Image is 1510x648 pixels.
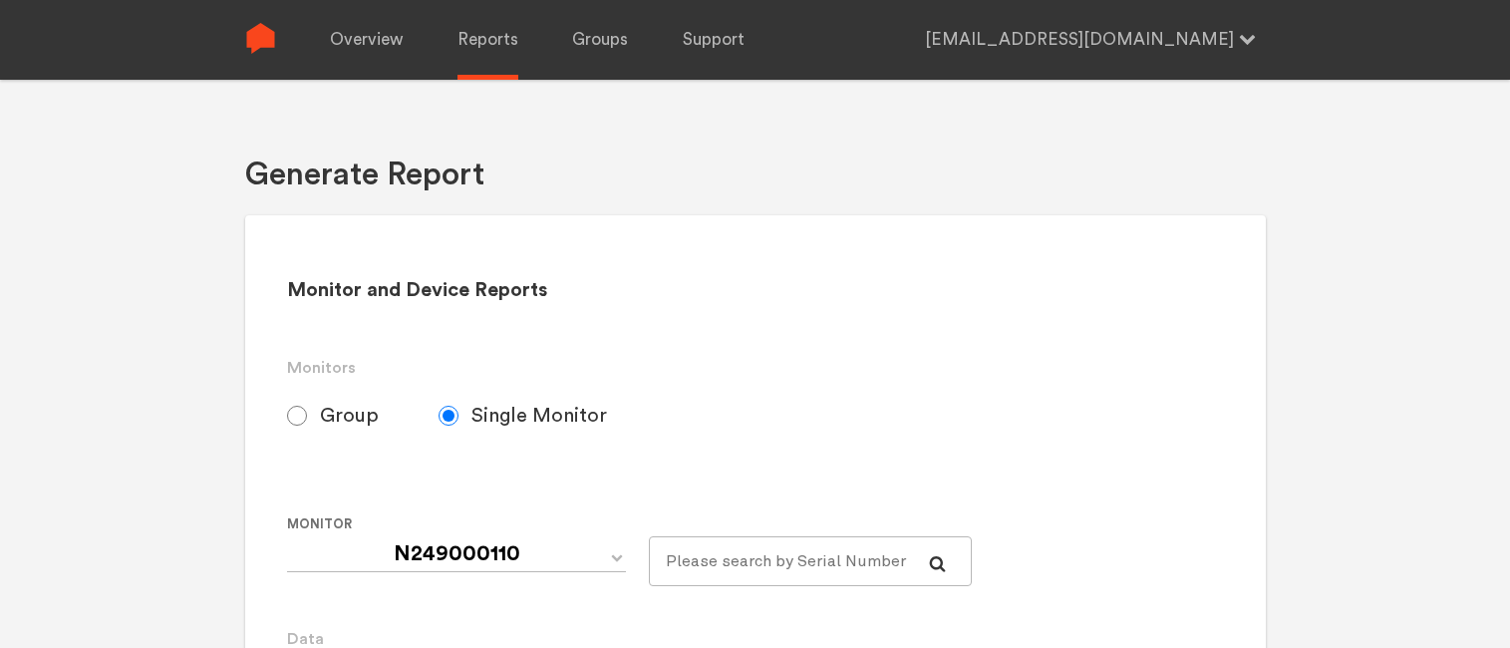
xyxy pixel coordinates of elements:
[649,512,957,536] label: For large monitor counts
[245,23,276,54] img: Sense Logo
[439,406,458,426] input: Single Monitor
[649,536,973,586] input: Please search by Serial Number
[471,404,607,428] span: Single Monitor
[287,278,1223,303] h2: Monitor and Device Reports
[287,406,307,426] input: Group
[320,404,379,428] span: Group
[287,512,633,536] label: Monitor
[287,356,1223,380] h3: Monitors
[245,155,484,195] h1: Generate Report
